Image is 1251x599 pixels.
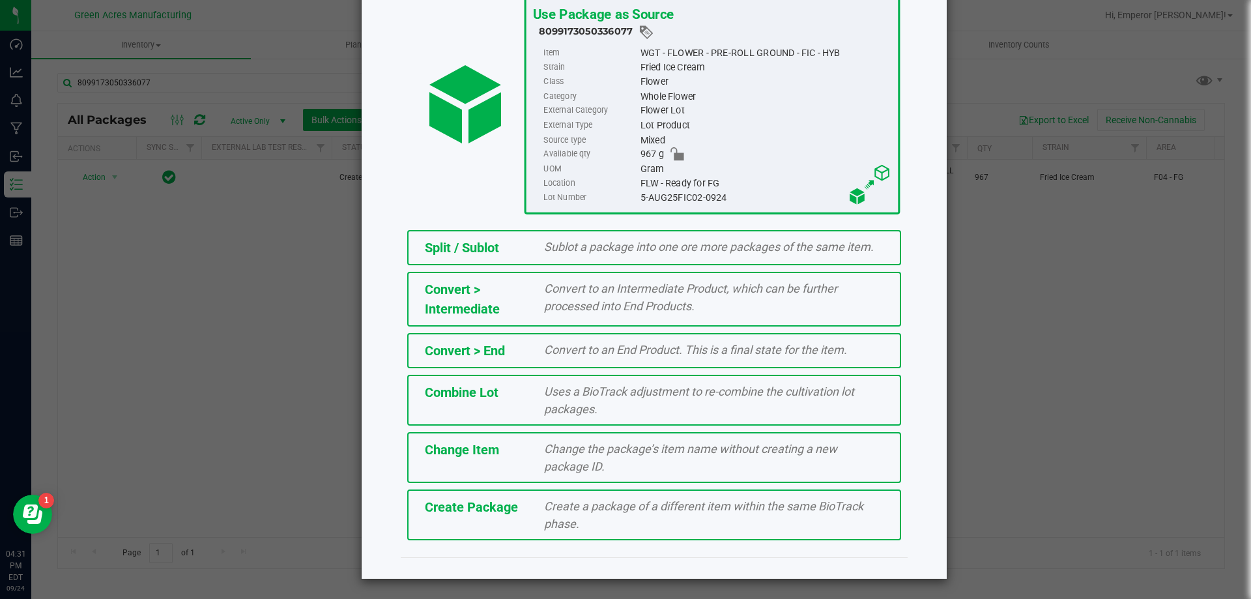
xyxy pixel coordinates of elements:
[543,104,637,118] label: External Category
[425,499,518,515] span: Create Package
[640,133,891,147] div: Mixed
[532,6,673,22] span: Use Package as Source
[640,60,891,74] div: Fried Ice Cream
[543,190,637,205] label: Lot Number
[425,442,499,458] span: Change Item
[544,442,837,473] span: Change the package’s item name without creating a new package ID.
[543,162,637,176] label: UOM
[425,385,498,400] span: Combine Lot
[543,60,637,74] label: Strain
[640,89,891,104] div: Whole Flower
[539,24,891,40] div: 8099173050336077
[425,282,500,317] span: Convert > Intermediate
[544,343,847,357] span: Convert to an End Product. This is a final state for the item.
[640,46,891,60] div: WGT - FLOWER - PRE-ROLL GROUND - FIC - HYB
[425,343,505,358] span: Convert > End
[544,385,854,416] span: Uses a BioTrack adjustment to re-combine the cultivation lot packages.
[544,499,863,531] span: Create a package of a different item within the same BioTrack phase.
[640,104,891,118] div: Flower Lot
[543,75,637,89] label: Class
[640,147,663,162] span: 967 g
[640,118,891,132] div: Lot Product
[13,495,52,534] iframe: Resource center
[640,190,891,205] div: 5-AUG25FIC02-0924
[640,176,891,190] div: FLW - Ready for FG
[543,176,637,190] label: Location
[543,133,637,147] label: Source type
[544,240,874,254] span: Sublot a package into one ore more packages of the same item.
[425,240,499,256] span: Split / Sublot
[543,89,637,104] label: Category
[38,493,54,508] iframe: Resource center unread badge
[640,162,891,176] div: Gram
[543,147,637,162] label: Available qty
[543,118,637,132] label: External Type
[544,282,837,313] span: Convert to an Intermediate Product, which can be further processed into End Products.
[543,46,637,60] label: Item
[640,75,891,89] div: Flower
